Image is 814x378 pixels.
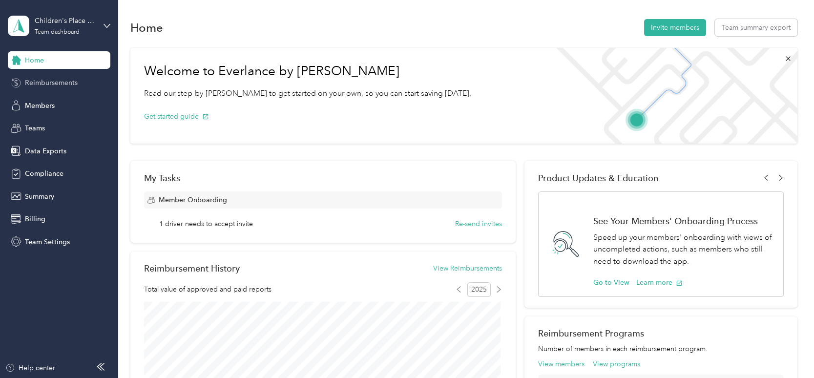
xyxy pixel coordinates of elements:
span: Teams [25,123,45,133]
span: Member Onboarding [159,195,227,205]
button: Go to View [593,277,629,288]
span: Billing [25,214,45,224]
p: Speed up your members' onboarding with views of uncompleted actions, such as members who still ne... [593,231,773,268]
button: View members [538,359,584,369]
span: Home [25,55,44,65]
button: Team summary export [715,19,797,36]
p: Read our step-by-[PERSON_NAME] to get started on your own, so you can start saving [DATE]. [144,87,471,100]
iframe: Everlance-gr Chat Button Frame [759,323,814,378]
h2: Reimbursement Programs [538,328,784,338]
span: Total value of approved and paid reports [144,284,271,294]
span: Product Updates & Education [538,173,659,183]
button: Learn more [636,277,683,288]
span: 1 driver needs to accept invite [159,219,253,229]
button: View Reimbursements [433,263,502,273]
span: Summary [25,191,54,202]
button: Invite members [644,19,706,36]
div: Children's Place Association [35,16,96,26]
span: Reimbursements [25,78,78,88]
img: Welcome to everlance [546,48,797,144]
span: 2025 [467,282,491,297]
div: My Tasks [144,173,502,183]
span: Members [25,101,55,111]
h2: Reimbursement History [144,263,240,273]
p: Number of members in each reimbursement program. [538,344,784,354]
button: Help center [5,363,55,373]
h1: Welcome to Everlance by [PERSON_NAME] [144,63,471,79]
span: Compliance [25,168,63,179]
h1: See Your Members' Onboarding Process [593,216,773,226]
button: Get started guide [144,111,209,122]
span: Team Settings [25,237,70,247]
span: Data Exports [25,146,66,156]
div: Team dashboard [35,29,80,35]
h1: Home [130,22,163,33]
button: View programs [593,359,640,369]
button: Re-send invites [455,219,502,229]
